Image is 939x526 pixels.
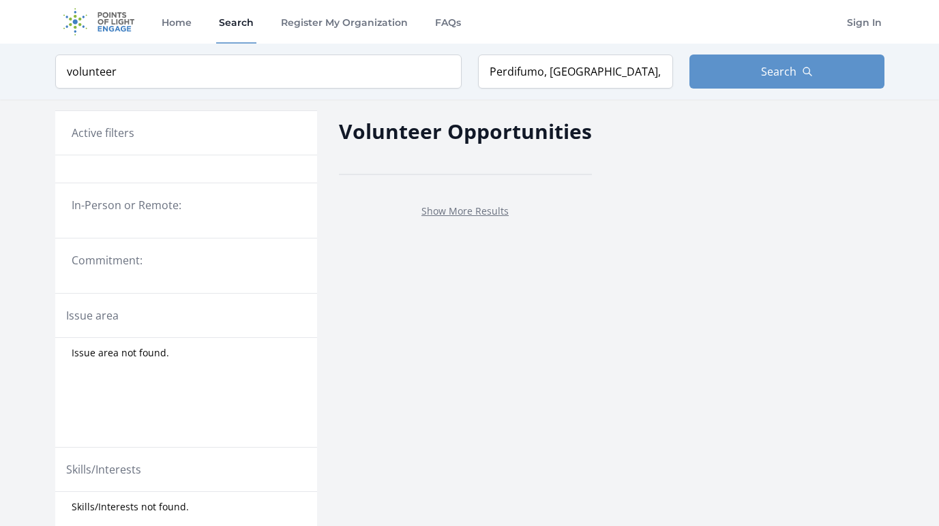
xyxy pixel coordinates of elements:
[66,461,141,478] legend: Skills/Interests
[66,307,119,324] legend: Issue area
[72,346,169,360] span: Issue area not found.
[478,55,673,89] input: Location
[761,63,796,80] span: Search
[55,55,462,89] input: Keyword
[421,204,509,217] a: Show More Results
[72,252,301,268] legend: Commitment:
[72,125,134,141] h3: Active filters
[72,500,189,514] span: Skills/Interests not found.
[689,55,884,89] button: Search
[72,197,301,213] legend: In-Person or Remote:
[339,116,592,146] h2: Volunteer Opportunities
